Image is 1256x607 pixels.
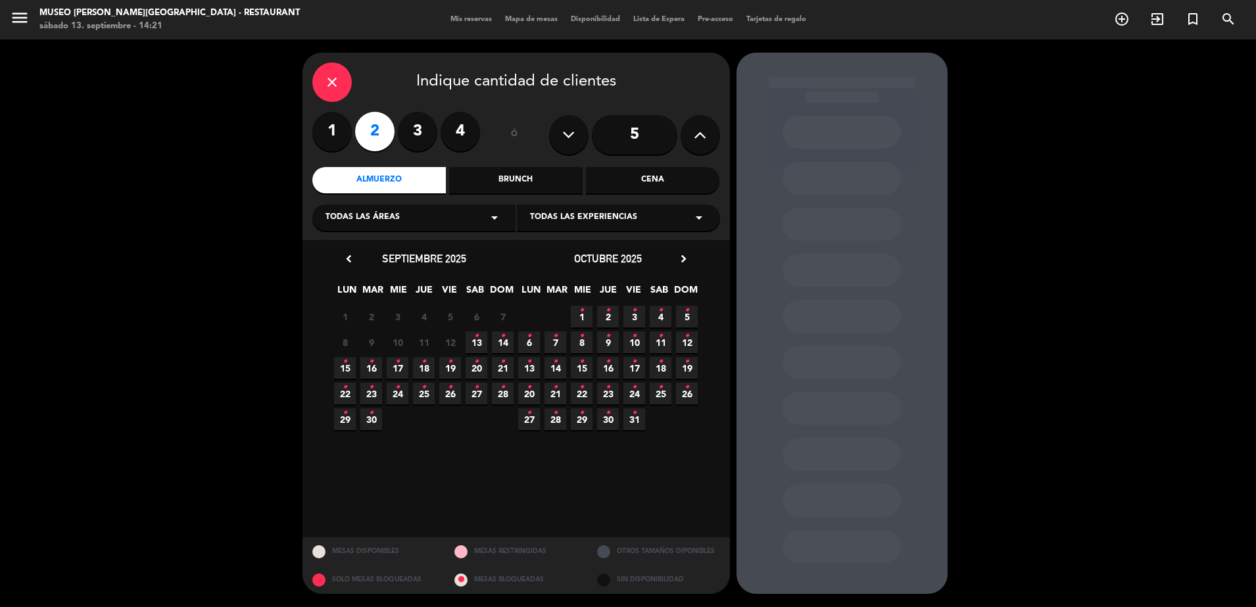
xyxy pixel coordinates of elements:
[685,351,689,372] i: •
[413,383,435,404] span: 25
[360,408,382,430] span: 30
[466,331,487,353] span: 13
[474,377,479,398] i: •
[546,282,568,304] span: MAR
[571,306,592,328] span: 1
[464,282,486,304] span: SAB
[658,326,663,347] i: •
[627,16,691,23] span: Lista de Espera
[658,300,663,321] i: •
[387,306,408,328] span: 3
[362,282,383,304] span: MAR
[544,357,566,379] span: 14
[439,357,461,379] span: 19
[422,351,426,372] i: •
[518,408,540,430] span: 27
[444,16,498,23] span: Mis reservas
[439,282,460,304] span: VIE
[564,16,627,23] span: Disponibilidad
[518,357,540,379] span: 13
[571,331,592,353] span: 8
[632,300,637,321] i: •
[336,282,358,304] span: LUN
[343,402,347,424] i: •
[387,357,408,379] span: 17
[398,112,437,151] label: 3
[571,383,592,404] span: 22
[441,112,480,151] label: 4
[413,282,435,304] span: JUE
[527,402,531,424] i: •
[553,377,558,398] i: •
[677,252,690,266] i: chevron_right
[650,306,671,328] span: 4
[658,377,663,398] i: •
[360,306,382,328] span: 2
[448,377,452,398] i: •
[448,351,452,372] i: •
[395,377,400,398] i: •
[606,377,610,398] i: •
[493,112,536,158] div: ó
[466,306,487,328] span: 6
[571,282,593,304] span: MIE
[10,8,30,32] button: menu
[39,7,300,20] div: Museo [PERSON_NAME][GEOGRAPHIC_DATA] - Restaurant
[579,351,584,372] i: •
[439,306,461,328] span: 5
[544,383,566,404] span: 21
[445,566,587,594] div: MESAS BLOQUEADAS
[527,326,531,347] i: •
[302,537,445,566] div: MESAS DISPONIBLES
[449,167,583,193] div: Brunch
[1114,11,1130,27] i: add_circle_outline
[312,167,446,193] div: Almuerzo
[343,377,347,398] i: •
[498,16,564,23] span: Mapa de mesas
[658,351,663,372] i: •
[676,383,698,404] span: 26
[606,351,610,372] i: •
[579,300,584,321] i: •
[360,383,382,404] span: 23
[597,408,619,430] span: 30
[492,331,514,353] span: 14
[326,211,400,224] span: Todas las áreas
[553,351,558,372] i: •
[685,326,689,347] i: •
[382,252,466,265] span: septiembre 2025
[597,331,619,353] span: 9
[500,326,505,347] i: •
[360,357,382,379] span: 16
[474,326,479,347] i: •
[685,300,689,321] i: •
[587,566,730,594] div: SIN DISPONIBILIDAD
[632,326,637,347] i: •
[369,351,374,372] i: •
[527,377,531,398] i: •
[553,402,558,424] i: •
[474,351,479,372] i: •
[369,377,374,398] i: •
[597,357,619,379] span: 16
[623,383,645,404] span: 24
[597,383,619,404] span: 23
[650,357,671,379] span: 18
[691,16,740,23] span: Pre-acceso
[571,408,592,430] span: 29
[360,331,382,353] span: 9
[623,306,645,328] span: 3
[324,74,340,90] i: close
[527,351,531,372] i: •
[1149,11,1165,27] i: exit_to_app
[413,357,435,379] span: 18
[571,357,592,379] span: 15
[597,282,619,304] span: JUE
[518,383,540,404] span: 20
[355,112,395,151] label: 2
[439,383,461,404] span: 26
[685,377,689,398] i: •
[648,282,670,304] span: SAB
[1185,11,1201,27] i: turned_in_not
[422,377,426,398] i: •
